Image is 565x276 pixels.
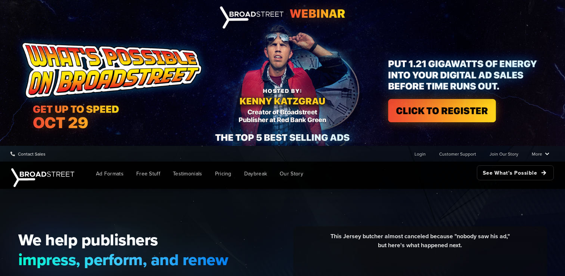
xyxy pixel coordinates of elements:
a: Testimonials [167,165,208,182]
div: This Jersey butcher almost canceled because "nobody saw his ad," but here's what happened next. [299,232,541,255]
span: Testimonials [173,170,202,178]
a: See What's Possible [477,165,554,180]
a: Daybreak [239,165,273,182]
span: Ad Formats [96,170,124,178]
span: impress, perform, and renew [18,250,229,269]
a: Our Story [274,165,309,182]
a: Ad Formats [90,165,129,182]
a: Customer Support [439,146,476,161]
a: More [532,146,549,161]
span: We help publishers [18,230,229,249]
span: Our Story [280,170,303,178]
a: Contact Sales [10,146,46,161]
img: Broadstreet | The Ad Manager for Small Publishers [11,168,74,187]
span: Pricing [215,170,232,178]
span: Free Stuff [136,170,160,178]
span: Daybreak [244,170,267,178]
a: Pricing [209,165,237,182]
a: Login [415,146,426,161]
a: Join Our Story [490,146,518,161]
nav: Main [78,162,554,186]
a: Free Stuff [131,165,166,182]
